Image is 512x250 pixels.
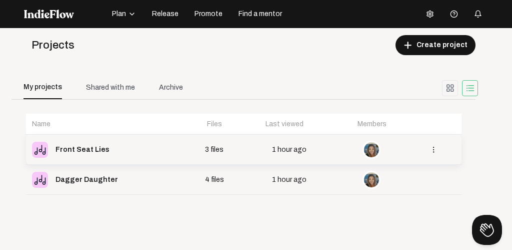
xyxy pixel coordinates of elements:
span: Promote [194,9,222,19]
div: Last viewed [265,119,312,129]
img: indieflow-logo-white.svg [24,10,74,19]
div: Front Seat Lies [55,143,109,157]
div: My projects [23,75,62,99]
span: Create project [416,40,467,50]
img: thumb_ab6761610000e5eb11ecc41370ee07d5c2ea3fd5.jpeg [363,142,379,158]
button: Promote [188,6,228,22]
mat-icon: grid_view [445,84,454,93]
td: 1 hour ago [240,165,338,195]
div: Name [32,119,50,129]
td: 3 files [188,135,240,165]
span: Projects [31,37,74,54]
div: Shared with me [86,82,135,93]
th: Members [338,114,406,135]
div: Dagger Daughter [55,173,118,187]
mat-icon: list [465,84,474,93]
div: Archive [159,82,183,93]
span: Find a mentor [238,9,282,19]
button: Create project [395,35,475,55]
button: Find a mentor [232,6,288,22]
th: Files [188,114,240,135]
div: Last viewed [265,119,303,129]
div: Name [32,119,183,129]
span: Release [152,9,178,19]
iframe: Toggle Customer Support [472,215,502,245]
mat-icon: add [403,41,412,50]
img: thumb_ab6761610000e5eb11ecc41370ee07d5c2ea3fd5.jpeg [363,172,379,188]
td: 1 hour ago [240,135,338,165]
span: Plan [112,9,126,19]
button: Release [146,6,184,22]
mat-icon: more_vert [429,145,438,154]
td: 4 files [188,165,240,195]
button: Plan [106,6,142,22]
